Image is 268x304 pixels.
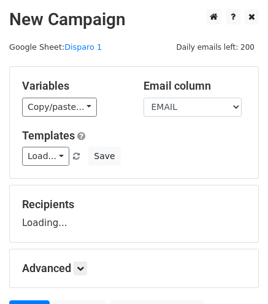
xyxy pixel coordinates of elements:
[22,198,246,230] div: Loading...
[64,42,102,52] a: Disparo 1
[22,147,69,166] a: Load...
[22,129,75,142] a: Templates
[9,9,259,30] h2: New Campaign
[144,79,247,93] h5: Email column
[22,262,246,275] h5: Advanced
[22,98,97,117] a: Copy/paste...
[22,198,246,211] h5: Recipients
[9,42,102,52] small: Google Sheet:
[88,147,120,166] button: Save
[22,79,125,93] h5: Variables
[172,42,259,52] a: Daily emails left: 200
[172,41,259,54] span: Daily emails left: 200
